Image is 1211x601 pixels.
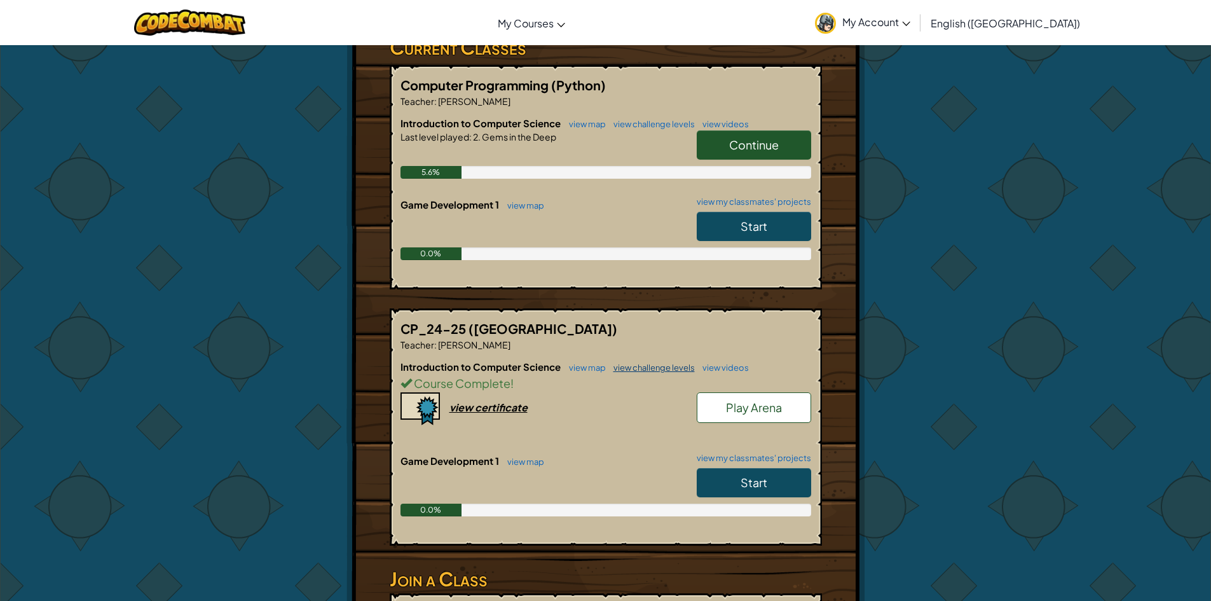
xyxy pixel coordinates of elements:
[501,457,544,467] a: view map
[400,361,563,373] span: Introduction to Computer Science
[607,119,695,129] a: view challenge levels
[434,339,437,350] span: :
[563,119,606,129] a: view map
[400,117,563,129] span: Introduction to Computer Science
[400,95,434,107] span: Teacher
[400,392,440,425] img: certificate-icon.png
[134,10,245,36] img: CodeCombat logo
[400,455,501,467] span: Game Development 1
[437,95,510,107] span: [PERSON_NAME]
[551,77,606,93] span: (Python)
[390,565,822,593] h3: Join a Class
[931,17,1080,30] span: English ([GEOGRAPHIC_DATA])
[434,95,437,107] span: :
[400,131,469,142] span: Last level played
[390,33,822,62] h3: Current Classes
[400,198,501,211] span: Game Development 1
[690,198,811,206] a: view my classmates' projects
[696,119,749,129] a: view videos
[815,13,836,34] img: avatar
[400,504,462,516] div: 0.0%
[400,166,462,179] div: 5.6%
[400,401,528,414] a: view certificate
[400,247,462,260] div: 0.0%
[842,15,910,29] span: My Account
[690,454,811,462] a: view my classmates' projects
[481,131,556,142] span: Gems in the Deep
[696,363,749,373] a: view videos
[449,401,528,414] div: view certificate
[400,339,434,350] span: Teacher
[563,363,606,373] a: view map
[729,137,779,152] span: Continue
[741,219,767,233] span: Start
[437,339,510,350] span: [PERSON_NAME]
[472,131,481,142] span: 2.
[924,6,1086,40] a: English ([GEOGRAPHIC_DATA])
[469,131,472,142] span: :
[412,376,510,390] span: Course Complete
[510,376,514,390] span: !
[501,200,544,211] a: view map
[809,3,917,43] a: My Account
[726,400,782,415] span: Play Arena
[469,321,617,336] span: ([GEOGRAPHIC_DATA])
[400,321,469,336] span: CP_24-25
[741,475,767,490] span: Start
[491,6,571,40] a: My Courses
[498,17,554,30] span: My Courses
[607,363,695,373] a: view challenge levels
[400,77,551,93] span: Computer Programming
